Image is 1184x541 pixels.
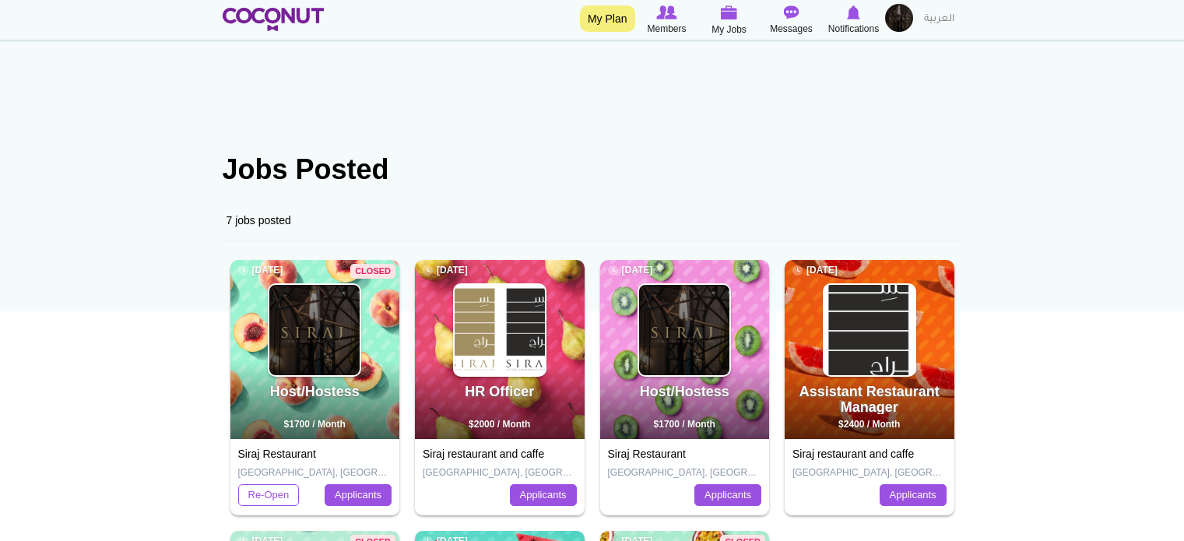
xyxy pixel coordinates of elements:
img: Browse Members [656,5,676,19]
a: Applicants [325,484,392,506]
a: العربية [916,4,962,35]
span: $1700 / Month [284,419,346,430]
span: Closed [350,264,395,279]
p: [GEOGRAPHIC_DATA], [GEOGRAPHIC_DATA] [423,466,577,480]
span: Notifications [828,21,879,37]
a: Siraj Restaurant [608,448,686,460]
span: [DATE] [608,264,653,277]
span: Members [647,21,686,37]
a: Applicants [510,484,577,506]
a: Notifications Notifications [823,4,885,37]
span: $2400 / Month [838,419,900,430]
img: Home [223,8,325,31]
a: Siraj restaurant and caffe [792,448,914,460]
span: [DATE] [423,264,468,277]
img: Siraj restaurant and caffe [269,285,360,375]
div: 7 jobs posted [223,201,962,241]
img: Messages [784,5,799,19]
a: HR Officer [465,384,534,399]
img: My Jobs [721,5,738,19]
a: Applicants [880,484,947,506]
span: Messages [770,21,813,37]
a: Siraj Restaurant [238,448,316,460]
a: My Jobs My Jobs [698,4,761,37]
a: Host/Hostess [640,384,729,399]
span: [DATE] [792,264,838,277]
a: My Plan [580,5,635,32]
span: My Jobs [711,22,747,37]
a: Re-Open [238,484,300,506]
span: $1700 / Month [654,419,715,430]
img: Siraj restaurant and caffe [639,285,729,375]
a: Applicants [694,484,761,506]
h1: Jobs Posted [223,154,962,185]
a: Host/Hostess [270,384,360,399]
a: Siraj restaurant and caffe [423,448,544,460]
p: [GEOGRAPHIC_DATA], [GEOGRAPHIC_DATA] [238,466,392,480]
a: Messages Messages [761,4,823,37]
img: Notifications [847,5,860,19]
span: $2000 / Month [469,419,530,430]
p: [GEOGRAPHIC_DATA], [GEOGRAPHIC_DATA] [608,466,762,480]
span: [DATE] [238,264,283,277]
a: Browse Members Members [636,4,698,37]
a: Assistant Restaurant Manager [799,384,940,415]
p: [GEOGRAPHIC_DATA], [GEOGRAPHIC_DATA] [792,466,947,480]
